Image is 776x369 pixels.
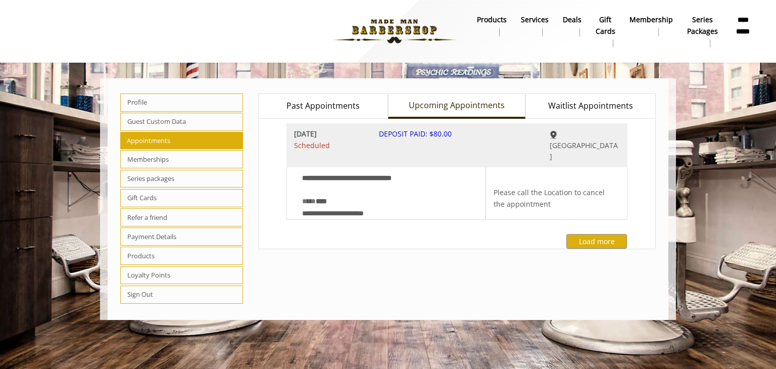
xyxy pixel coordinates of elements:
b: products [477,14,507,25]
span: Guest Custom Data [120,113,243,131]
a: Productsproducts [470,13,514,39]
span: Series packages [120,170,243,188]
span: Gift Cards [120,189,243,207]
span: Payment Details [120,227,243,246]
span: Products [120,247,243,265]
img: Made Man Barbershop logo [325,4,464,59]
button: Load more [566,234,627,249]
span: Waitlist Appointments [548,100,633,113]
span: DEPOSIT PAID: $80.00 [379,129,452,139]
b: Series packages [687,14,718,37]
a: DealsDeals [556,13,589,39]
a: Gift cardsgift cards [589,13,622,50]
b: Membership [629,14,673,25]
img: Greenwich Village [550,131,557,139]
span: Upcoming Appointments [409,99,505,112]
span: Appointments [120,132,243,149]
span: Memberships [120,150,243,168]
span: Past Appointments [286,100,360,113]
span: [GEOGRAPHIC_DATA] [550,141,618,161]
b: Deals [563,14,581,25]
span: Loyalty Points [120,266,243,285]
a: Series packagesSeries packages [680,13,725,50]
span: Refer a friend [120,208,243,226]
b: gift cards [596,14,615,37]
a: ServicesServices [514,13,556,39]
span: Please call the Location to cancel the appointment [494,188,605,208]
span: Profile [120,94,243,112]
b: Services [521,14,549,25]
b: [DATE] [294,128,364,140]
a: MembershipMembership [622,13,680,39]
span: Scheduled [294,140,364,151]
span: Sign Out [120,286,243,304]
